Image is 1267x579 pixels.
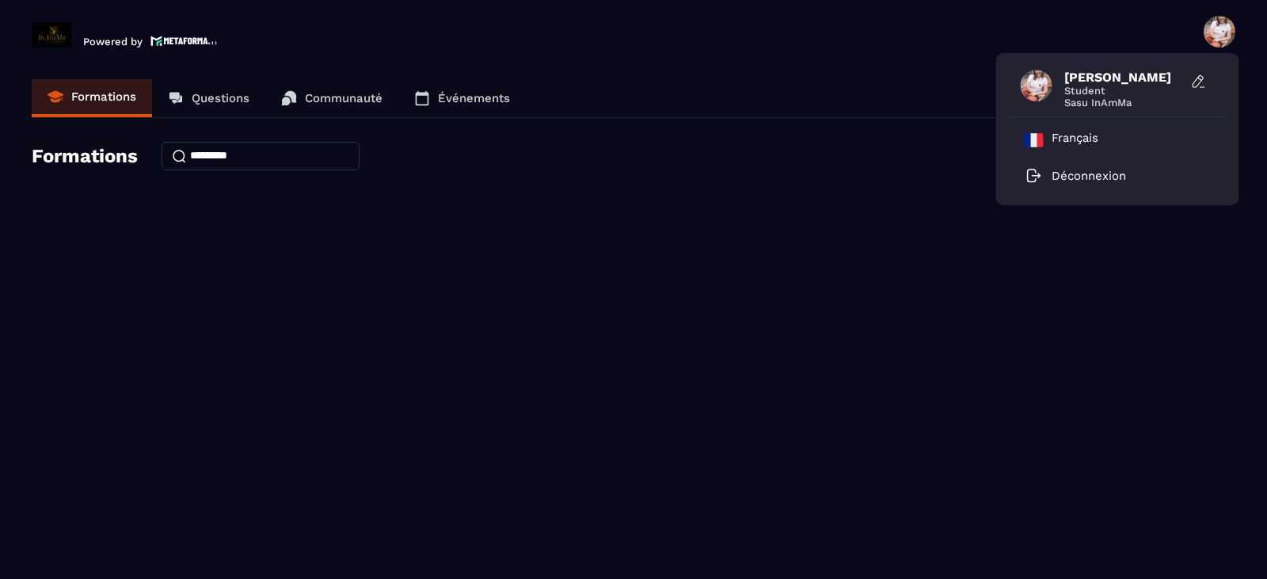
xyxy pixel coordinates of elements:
p: Powered by [83,36,143,48]
p: Questions [192,91,249,105]
p: Communauté [305,91,382,105]
span: [PERSON_NAME] [1064,70,1183,85]
img: logo-branding [32,22,71,48]
p: Événements [438,91,510,105]
a: Formations [32,79,152,117]
a: Communauté [265,79,398,117]
img: logo [150,34,217,48]
p: Formations [71,90,136,104]
span: Sasu InAmMa [1064,97,1183,109]
p: Français [1052,131,1098,150]
h4: Formations [32,145,138,167]
span: Student [1064,85,1183,97]
a: Questions [152,79,265,117]
a: Événements [398,79,526,117]
p: Déconnexion [1052,169,1126,183]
